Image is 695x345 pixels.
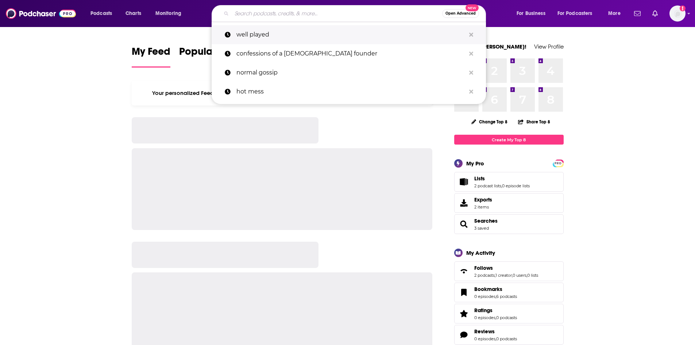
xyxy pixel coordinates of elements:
a: 1 creator [495,273,512,278]
a: 2 podcasts [474,273,495,278]
a: 0 lists [527,273,538,278]
a: 0 users [513,273,526,278]
button: open menu [150,8,191,19]
a: Welcome [PERSON_NAME]! [454,43,526,50]
a: Reviews [457,330,471,340]
a: 0 episode lists [502,183,530,188]
span: Reviews [454,325,564,345]
a: 0 episodes [474,294,495,299]
span: For Business [517,8,545,19]
a: Ratings [474,307,517,314]
a: Reviews [474,328,517,335]
a: Lists [457,177,471,187]
span: PRO [554,161,563,166]
span: Exports [474,196,492,203]
p: normal gossip [236,63,466,82]
span: , [512,273,513,278]
div: My Pro [466,160,484,167]
span: Logged in as BerkMarc [669,5,686,22]
span: Ratings [454,304,564,323]
button: Change Top 8 [467,117,512,126]
span: Ratings [474,307,493,314]
a: Bookmarks [474,286,517,292]
a: normal gossip [212,63,486,82]
a: 2 podcast lists [474,183,501,188]
span: Open Advanced [445,12,476,15]
img: Podchaser - Follow, Share and Rate Podcasts [6,7,76,20]
span: Charts [126,8,141,19]
p: hot mess [236,82,466,101]
a: Ratings [457,308,471,319]
a: Lists [474,175,530,182]
span: Monitoring [155,8,181,19]
span: New [466,4,479,11]
span: Reviews [474,328,495,335]
a: PRO [554,160,563,166]
span: Popular Feed [179,45,241,62]
a: well played [212,25,486,44]
button: Show profile menu [669,5,686,22]
a: confessions of a [DEMOGRAPHIC_DATA] founder [212,44,486,63]
p: confessions of a female founder [236,44,466,63]
span: Lists [474,175,485,182]
span: Searches [454,214,564,234]
a: Searches [457,219,471,229]
a: My Feed [132,45,170,68]
span: Lists [454,172,564,192]
a: Follows [474,265,538,271]
span: More [608,8,621,19]
a: Popular Feed [179,45,241,68]
a: View Profile [534,43,564,50]
button: open menu [603,8,630,19]
div: Your personalized Feed is curated based on the Podcasts, Creators, Users, and Lists that you Follow. [132,81,433,106]
span: Bookmarks [474,286,502,292]
a: 0 podcasts [496,315,517,320]
span: My Feed [132,45,170,62]
button: Share Top 8 [518,115,551,129]
a: hot mess [212,82,486,101]
a: 0 episodes [474,336,495,341]
a: 3 saved [474,226,489,231]
span: Follows [454,261,564,281]
a: Show notifications dropdown [631,7,644,20]
button: open menu [553,8,603,19]
img: User Profile [669,5,686,22]
a: Bookmarks [457,287,471,298]
a: 0 podcasts [496,336,517,341]
a: Exports [454,193,564,213]
span: Bookmarks [454,283,564,302]
a: Create My Top 8 [454,135,564,145]
span: Follows [474,265,493,271]
a: Charts [121,8,146,19]
button: open menu [85,8,121,19]
button: Open AdvancedNew [442,9,479,18]
p: well played [236,25,466,44]
span: 2 items [474,204,492,210]
div: Search podcasts, credits, & more... [219,5,493,22]
div: My Activity [466,249,495,256]
a: 0 episodes [474,315,495,320]
svg: Add a profile image [680,5,686,11]
span: Exports [457,198,471,208]
input: Search podcasts, credits, & more... [232,8,442,19]
a: Follows [457,266,471,276]
span: Podcasts [90,8,112,19]
a: Searches [474,218,498,224]
button: open menu [511,8,555,19]
span: , [495,273,495,278]
a: 6 podcasts [496,294,517,299]
span: For Podcasters [557,8,592,19]
a: Show notifications dropdown [649,7,661,20]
